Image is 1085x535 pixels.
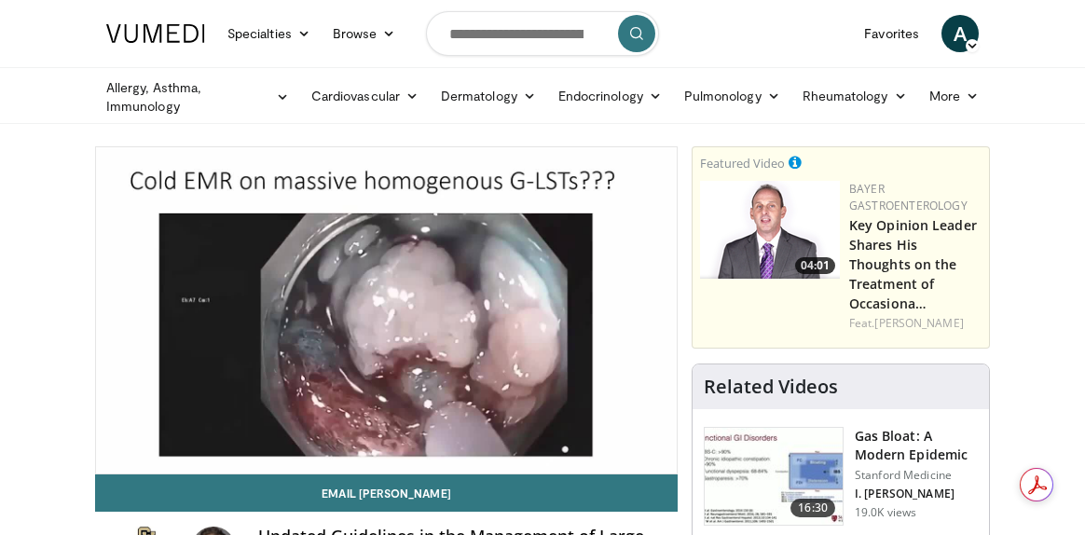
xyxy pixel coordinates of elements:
[426,11,659,56] input: Search topics, interventions
[95,78,300,116] a: Allergy, Asthma, Immunology
[855,427,978,464] h3: Gas Bloat: A Modern Epidemic
[790,499,835,517] span: 16:30
[855,487,978,501] p: I. [PERSON_NAME]
[300,77,430,115] a: Cardiovascular
[855,468,978,483] p: Stanford Medicine
[96,147,677,473] video-js: Video Player
[700,155,785,171] small: Featured Video
[322,15,407,52] a: Browse
[430,77,547,115] a: Dermatology
[700,181,840,279] img: 9828b8df-38ad-4333-b93d-bb657251ca89.png.150x105_q85_crop-smart_upscale.png
[853,15,930,52] a: Favorites
[673,77,791,115] a: Pulmonology
[704,427,978,526] a: 16:30 Gas Bloat: A Modern Epidemic Stanford Medicine I. [PERSON_NAME] 19.0K views
[705,428,843,525] img: 480ec31d-e3c1-475b-8289-0a0659db689a.150x105_q85_crop-smart_upscale.jpg
[918,77,990,115] a: More
[106,24,205,43] img: VuMedi Logo
[700,181,840,279] a: 04:01
[855,505,916,520] p: 19.0K views
[216,15,322,52] a: Specialties
[849,181,968,213] a: Bayer Gastroenterology
[95,474,678,512] a: Email [PERSON_NAME]
[795,257,835,274] span: 04:01
[941,15,979,52] a: A
[849,216,977,312] a: Key Opinion Leader Shares His Thoughts on the Treatment of Occasiona…
[849,315,982,332] div: Feat.
[874,315,963,331] a: [PERSON_NAME]
[704,376,838,398] h4: Related Videos
[791,77,918,115] a: Rheumatology
[547,77,673,115] a: Endocrinology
